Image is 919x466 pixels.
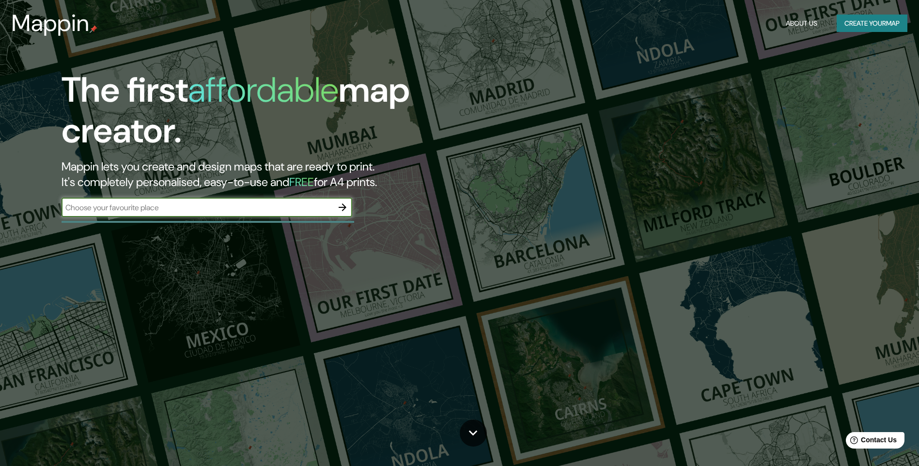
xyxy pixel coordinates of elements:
[837,15,907,32] button: Create yourmap
[188,67,339,112] h1: affordable
[62,70,521,159] h1: The first map creator.
[12,10,90,37] h3: Mappin
[833,428,908,455] iframe: Help widget launcher
[782,15,821,32] button: About Us
[289,174,314,189] h5: FREE
[90,25,97,33] img: mappin-pin
[62,202,333,213] input: Choose your favourite place
[62,159,521,190] h2: Mappin lets you create and design maps that are ready to print. It's completely personalised, eas...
